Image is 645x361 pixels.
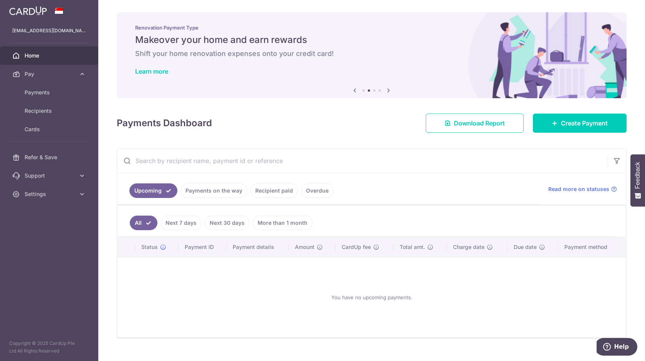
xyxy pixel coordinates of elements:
[25,125,75,133] span: Cards
[135,25,608,31] p: Renovation Payment Type
[558,237,626,257] th: Payment method
[561,119,608,128] span: Create Payment
[117,148,608,173] input: Search by recipient name, payment id or reference
[135,34,608,46] h5: Makeover your home and earn rewards
[141,243,158,251] span: Status
[342,243,371,251] span: CardUp fee
[514,243,537,251] span: Due date
[160,216,202,230] a: Next 7 days
[533,114,627,133] a: Create Payment
[25,172,75,180] span: Support
[12,27,86,35] p: [EMAIL_ADDRESS][DOMAIN_NAME]
[454,119,505,128] span: Download Report
[117,116,212,130] h4: Payments Dashboard
[135,68,168,75] a: Learn more
[250,183,298,198] a: Recipient paid
[130,216,157,230] a: All
[597,338,637,357] iframe: Opens a widget where you can find more information
[180,183,247,198] a: Payments on the way
[253,216,313,230] a: More than 1 month
[129,183,177,198] a: Upcoming
[548,185,617,193] a: Read more on statuses
[25,70,75,78] span: Pay
[295,243,314,251] span: Amount
[25,190,75,198] span: Settings
[25,107,75,115] span: Recipients
[25,89,75,96] span: Payments
[135,49,608,58] h6: Shift your home renovation expenses onto your credit card!
[205,216,250,230] a: Next 30 days
[25,153,75,161] span: Refer & Save
[179,237,227,257] th: Payment ID
[301,183,334,198] a: Overdue
[453,243,485,251] span: Charge date
[127,264,617,331] div: You have no upcoming payments.
[630,154,645,206] button: Feedback - Show survey
[400,243,425,251] span: Total amt.
[25,52,75,59] span: Home
[9,6,47,15] img: CardUp
[634,162,641,189] span: Feedback
[227,237,289,257] th: Payment details
[548,185,609,193] span: Read more on statuses
[426,114,524,133] a: Download Report
[117,12,627,98] img: Renovation banner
